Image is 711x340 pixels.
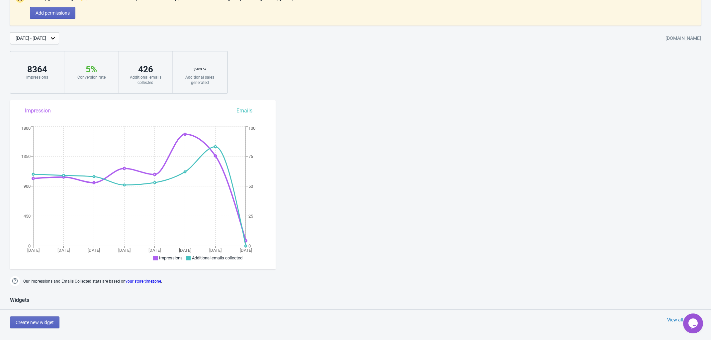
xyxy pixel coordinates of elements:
tspan: 0 [248,243,251,248]
tspan: 450 [24,214,31,219]
div: View all widgets [667,316,700,323]
span: Additional emails collected [192,255,242,260]
tspan: [DATE] [209,248,222,253]
tspan: 75 [248,154,253,159]
div: [DATE] - [DATE] [16,35,46,42]
tspan: 1800 [21,126,31,131]
tspan: [DATE] [179,248,191,253]
div: Conversion rate [71,75,112,80]
span: Impressions [159,255,183,260]
tspan: 50 [248,184,253,189]
div: $ 5869.57 [179,64,220,75]
tspan: [DATE] [148,248,161,253]
div: Impressions [17,75,57,80]
tspan: 25 [248,214,253,219]
tspan: 900 [24,184,31,189]
tspan: [DATE] [57,248,70,253]
iframe: chat widget [683,313,704,333]
button: Add permissions [30,7,75,19]
div: 5 % [71,64,112,75]
tspan: 0 [28,243,31,248]
div: Additional emails collected [125,75,166,85]
span: Add permissions [36,10,70,16]
img: help.png [10,276,20,286]
tspan: 100 [248,126,255,131]
span: Create new widget [16,320,54,325]
button: Create new widget [10,316,59,328]
tspan: [DATE] [27,248,40,253]
div: [DOMAIN_NAME] [666,33,701,44]
tspan: [DATE] [118,248,131,253]
div: 426 [125,64,166,75]
tspan: [DATE] [88,248,100,253]
div: Additional sales generated [179,75,220,85]
tspan: 1350 [21,154,31,159]
a: your store timezone [126,279,161,284]
div: 8364 [17,64,57,75]
tspan: [DATE] [240,248,252,253]
span: Our Impressions and Emails Collected stats are based on . [23,276,162,287]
